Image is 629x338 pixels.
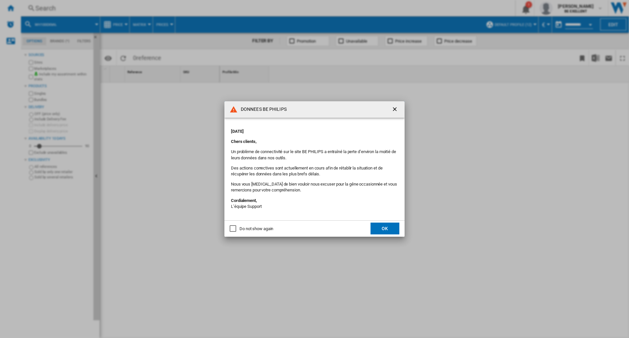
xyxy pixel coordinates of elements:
[231,198,398,209] p: L’équipe Support
[231,198,257,203] strong: Cordialement,
[389,103,402,116] button: getI18NText('BUTTONS.CLOSE_DIALOG')
[231,129,243,134] strong: [DATE]
[231,139,257,144] strong: Chers clients,
[224,101,405,237] md-dialog: {{::notification.summary}}
[239,226,273,232] div: Do not show again
[371,223,399,234] button: OK
[231,181,398,193] p: Nous vous [MEDICAL_DATA] de bien vouloir nous excuser pour la gêne occasionnée et vous remercions...
[391,106,399,114] ng-md-icon: getI18NText('BUTTONS.CLOSE_DIALOG')
[231,165,398,177] p: Des actions correctives sont actuellement en cours afin de rétablir la situation et de récupérer ...
[230,226,273,232] md-checkbox: Do not show again
[238,106,287,113] h4: DONNEES BE PHILIPS
[231,149,398,161] p: Un problème de connectivité sur le site BE PHILIPS a entraîné la perte d’environ la moitié de leu...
